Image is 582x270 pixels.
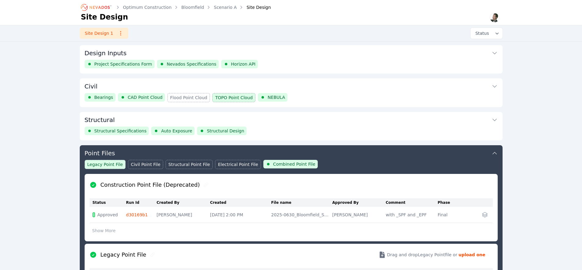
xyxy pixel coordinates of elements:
h3: Point Files [85,149,115,157]
th: File name [271,198,332,207]
span: Combined Point File [273,161,315,167]
td: [PERSON_NAME] [157,207,210,223]
span: Flood Point Cloud [170,95,207,101]
span: TOPO Point Cloud [215,95,253,101]
button: Civil [85,78,498,93]
div: Final [438,212,462,218]
td: [PERSON_NAME] [332,207,386,223]
h2: Legacy Point File [101,250,146,259]
th: Comment [386,198,438,207]
button: Structural [85,112,498,127]
strong: upload one [459,252,485,258]
th: Phase [438,198,465,207]
span: Electrical Point File [218,161,258,167]
th: Status [90,198,126,207]
span: Bearings [94,94,113,100]
span: CAD Point Cloud [128,94,163,100]
span: Structural Point File [168,161,210,167]
button: Status [470,28,503,39]
span: Horizon API [231,61,255,67]
td: [DATE] 2:00 PM [210,207,271,223]
th: Run Id [126,198,157,207]
h2: Construction Point File (Deprecated) [101,181,200,189]
span: Drag and drop Legacy Point file or [387,252,457,258]
span: Structural Design [207,128,244,134]
h3: Design Inputs [85,49,127,57]
span: Structural Specifications [94,128,147,134]
div: Design InputsProject Specifications FormNevados SpecificationsHorizon API [80,45,503,74]
div: StructuralStructural SpecificationsAuto ExposureStructural Design [80,112,503,140]
th: Created By [157,198,210,207]
a: Optimum Construction [123,4,172,10]
h1: Site Design [81,12,128,22]
th: Approved By [332,198,386,207]
span: Civil Point File [131,161,160,167]
a: Bloomfield [181,4,204,10]
h3: Civil [85,82,97,91]
span: Approved [97,212,118,218]
button: Drag and dropLegacy Pointfile or upload one [371,246,493,263]
img: Alex Kushner [490,13,500,23]
span: Legacy Point File [87,161,123,167]
th: Created [210,198,271,207]
div: Site Design [238,4,271,10]
div: with _SPF and _EPF [386,212,435,218]
span: NEBULA [268,94,285,100]
a: Site Design 1 [80,28,128,39]
div: CivilBearingsCAD Point CloudFlood Point CloudTOPO Point CloudNEBULA [80,78,503,107]
span: Auto Exposure [161,128,192,134]
span: Nevados Specifications [167,61,216,67]
button: Point Files [85,145,498,160]
button: Design Inputs [85,45,498,60]
a: Scenario A [214,4,237,10]
div: 2025-0630_Bloomfield_Solved CPF.csv [271,212,329,218]
a: d30169b1 [126,212,148,217]
button: Show More [90,225,119,236]
span: Status [473,30,489,36]
nav: Breadcrumb [81,2,271,12]
h3: Structural [85,116,115,124]
span: Project Specifications Form [94,61,152,67]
